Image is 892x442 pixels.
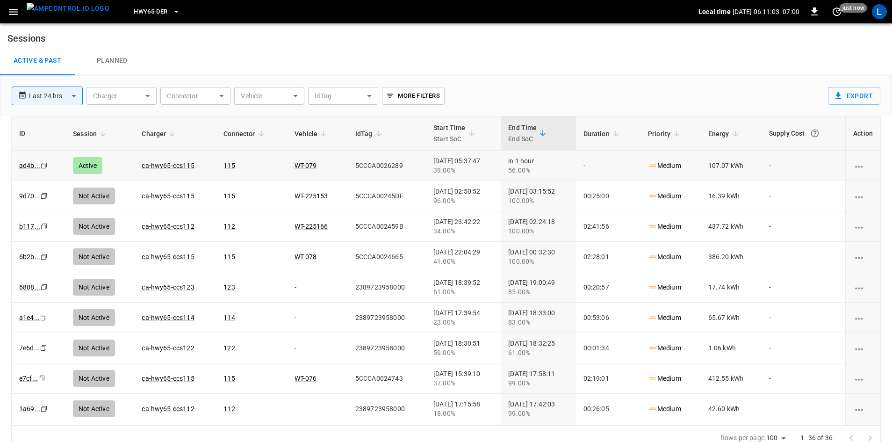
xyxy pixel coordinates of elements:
a: 114 [223,314,235,321]
span: Session [73,128,109,139]
div: 37.00% [433,378,493,388]
td: 107.07 kWh [701,151,762,181]
a: WT-225166 [295,223,328,230]
a: ca-hwy65-ccs115 [142,253,194,261]
div: End Time [508,122,537,145]
a: 115 [223,192,235,200]
td: 2389723958000 [348,272,426,303]
span: Priority [648,128,683,139]
div: 99.00% [508,378,568,388]
a: b117... [19,223,40,230]
div: 61.00% [433,287,493,297]
div: profile-icon [872,4,887,19]
td: 386.20 kWh [701,242,762,272]
a: ca-hwy65-ccs112 [142,405,194,413]
a: 7e6d... [19,344,40,352]
td: 1.06 kWh [701,333,762,363]
div: 100.00% [508,226,568,236]
button: set refresh interval [829,4,844,19]
div: 99.00% [508,409,568,418]
td: - [762,303,845,333]
div: [DATE] 15:39:10 [433,369,493,388]
div: copy [37,373,47,384]
span: Charger [142,128,178,139]
td: 17.74 kWh [701,272,762,303]
div: 56.00% [508,166,568,175]
td: 00:01:34 [576,333,640,363]
div: copy [40,160,49,171]
button: HWY65-DER [130,3,183,21]
p: Medium [648,252,681,262]
button: The cost of your charging session based on your supply rates [806,125,823,142]
div: charging session options [853,374,873,383]
td: 02:19:01 [576,363,640,394]
div: [DATE] 18:33:00 [508,308,568,327]
td: - [287,394,348,424]
div: 96.00% [433,196,493,205]
a: 123 [223,283,235,291]
td: 00:26:05 [576,394,640,424]
div: 100.00% [508,196,568,205]
p: Medium [648,343,681,353]
div: 100.00% [508,257,568,266]
div: Not Active [73,400,115,417]
p: Medium [648,404,681,414]
span: Energy [708,128,741,139]
div: copy [40,404,49,414]
div: [DATE] 00:32:30 [508,247,568,266]
td: 16.39 kWh [701,181,762,211]
span: Duration [583,128,622,139]
a: ad4b... [19,162,40,169]
p: Medium [648,191,681,201]
div: 59.00% [433,348,493,357]
td: - [762,272,845,303]
p: [DATE] 06:11:03 -07:00 [733,7,799,16]
div: 41.00% [433,257,493,266]
td: - [762,211,845,242]
td: - [287,272,348,303]
td: - [762,394,845,424]
div: Not Active [73,340,115,356]
div: charging session options [853,161,873,170]
a: 9d70... [19,192,40,200]
td: - [762,151,845,181]
a: WT-225153 [295,192,328,200]
a: ca-hwy65-ccs115 [142,375,194,382]
div: [DATE] 17:15:58 [433,399,493,418]
p: Medium [648,283,681,292]
span: IdTag [355,128,385,139]
div: [DATE] 02:24:18 [508,217,568,236]
div: 61.00% [508,348,568,357]
a: ca-hwy65-ccs123 [142,283,194,291]
a: 6808... [19,283,40,291]
div: [DATE] 18:39:52 [433,278,493,297]
p: End SoC [508,133,537,145]
td: 00:20:57 [576,272,640,303]
div: in 1 hour [508,156,568,175]
div: 34.00% [433,226,493,236]
a: ca-hwy65-ccs122 [142,344,194,352]
a: 6b2b... [19,253,40,261]
span: Connector [223,128,267,139]
a: 1a69... [19,405,40,413]
div: [DATE] 17:42:03 [508,399,568,418]
a: 112 [223,405,235,413]
div: Not Active [73,370,115,387]
th: Action [845,116,880,151]
div: [DATE] 17:39:54 [433,308,493,327]
td: 412.55 kWh [701,363,762,394]
div: 83.00% [508,318,568,327]
div: 18.00% [433,409,493,418]
td: - [576,151,640,181]
span: Start TimeStart SoC [433,122,478,145]
button: Export [828,87,880,105]
div: charging session options [853,313,873,322]
div: Not Active [73,309,115,326]
div: copy [40,191,49,201]
a: WT-079 [295,162,317,169]
td: - [762,242,845,272]
div: charging session options [853,191,873,201]
div: [DATE] 17:58:11 [508,369,568,388]
td: 00:25:00 [576,181,640,211]
td: 2389723958000 [348,394,426,424]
